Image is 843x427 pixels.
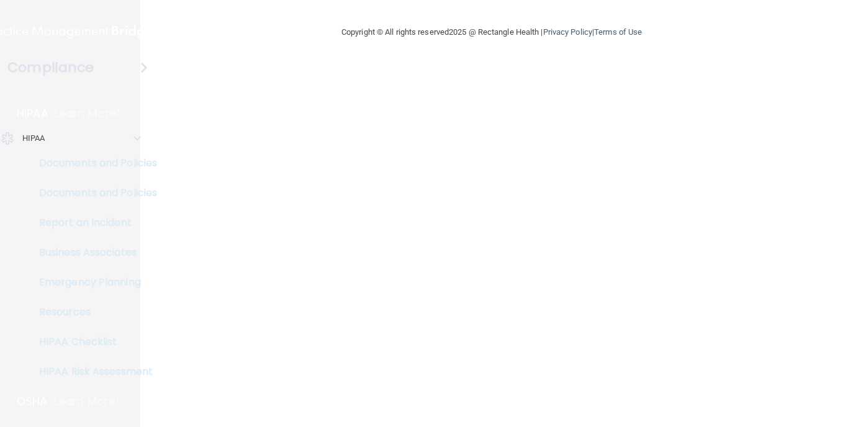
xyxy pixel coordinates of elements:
p: HIPAA [22,131,45,146]
p: Learn More! [54,394,120,409]
a: Privacy Policy [543,27,592,37]
a: Terms of Use [594,27,642,37]
div: Copyright © All rights reserved 2025 @ Rectangle Health | | [265,12,718,52]
p: Emergency Planning [8,276,178,289]
p: Learn More! [55,106,120,121]
p: Business Associates [8,246,178,259]
p: HIPAA Checklist [8,336,178,348]
h4: Compliance [7,59,94,76]
p: Documents and Policies [8,187,178,199]
p: OSHA [17,394,48,409]
p: HIPAA [17,106,48,121]
p: Documents and Policies [8,157,178,169]
p: Report an Incident [8,217,178,229]
p: HIPAA Risk Assessment [8,366,178,378]
p: Resources [8,306,178,318]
